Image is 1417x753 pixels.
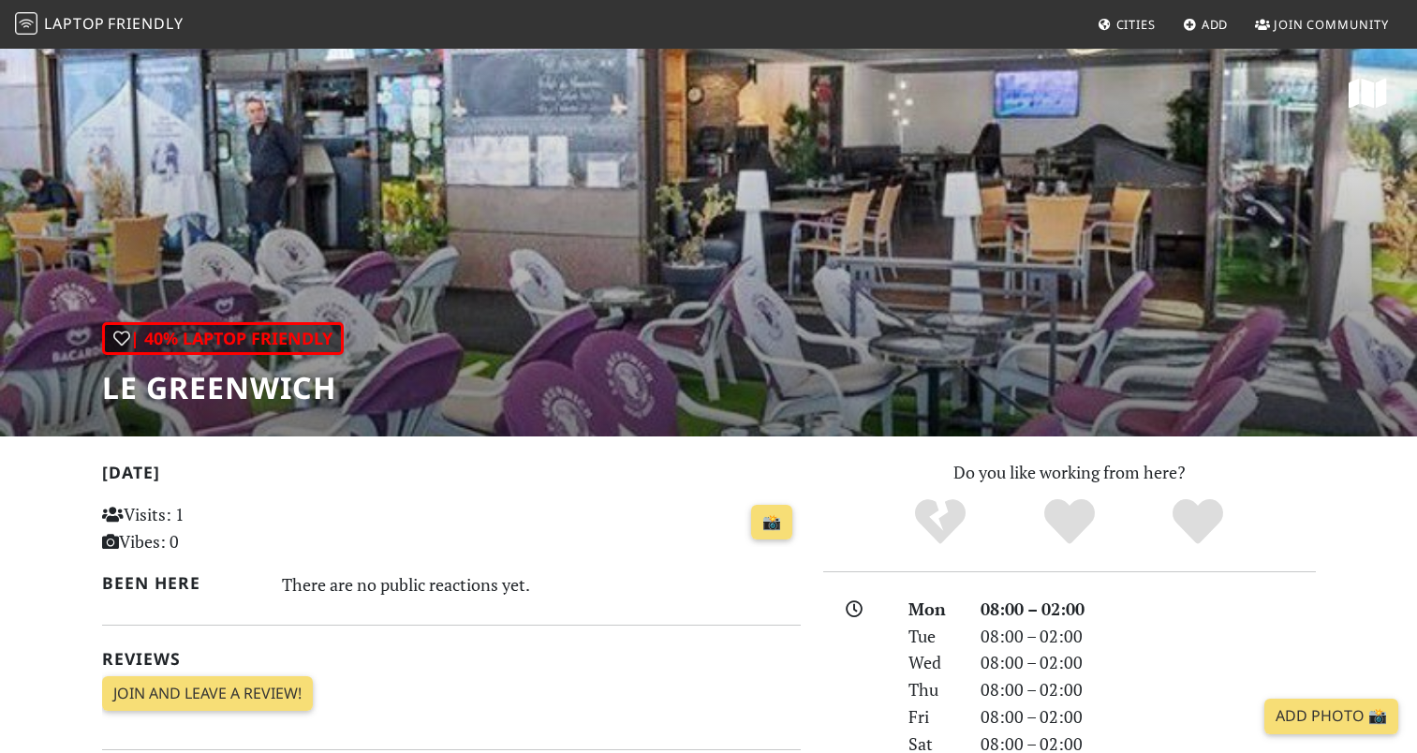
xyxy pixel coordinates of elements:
div: Definitely! [1133,496,1262,548]
img: LaptopFriendly [15,12,37,35]
div: 08:00 – 02:00 [969,649,1327,676]
div: No [876,496,1005,548]
span: Cities [1116,16,1156,33]
a: Cities [1090,7,1163,41]
span: Friendly [108,13,183,34]
div: Fri [897,703,968,731]
div: 08:00 – 02:00 [969,596,1327,623]
div: Mon [897,596,968,623]
h2: Reviews [102,649,801,669]
h2: [DATE] [102,463,801,490]
div: Wed [897,649,968,676]
span: Add [1202,16,1229,33]
a: Join Community [1247,7,1396,41]
div: Tue [897,623,968,650]
div: | 40% Laptop Friendly [102,322,344,355]
a: Add Photo 📸 [1264,699,1398,734]
div: 08:00 – 02:00 [969,623,1327,650]
div: Yes [1005,496,1134,548]
div: There are no public reactions yet. [282,569,801,599]
div: Thu [897,676,968,703]
p: Do you like working from here? [823,459,1316,486]
a: LaptopFriendly LaptopFriendly [15,8,184,41]
a: 📸 [751,505,792,540]
span: Laptop [44,13,105,34]
span: Join Community [1274,16,1389,33]
a: Add [1175,7,1236,41]
div: 08:00 – 02:00 [969,703,1327,731]
div: 08:00 – 02:00 [969,676,1327,703]
p: Visits: 1 Vibes: 0 [102,501,320,555]
a: Join and leave a review! [102,676,313,712]
h1: Le Greenwich [102,370,344,406]
h2: Been here [102,573,260,593]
